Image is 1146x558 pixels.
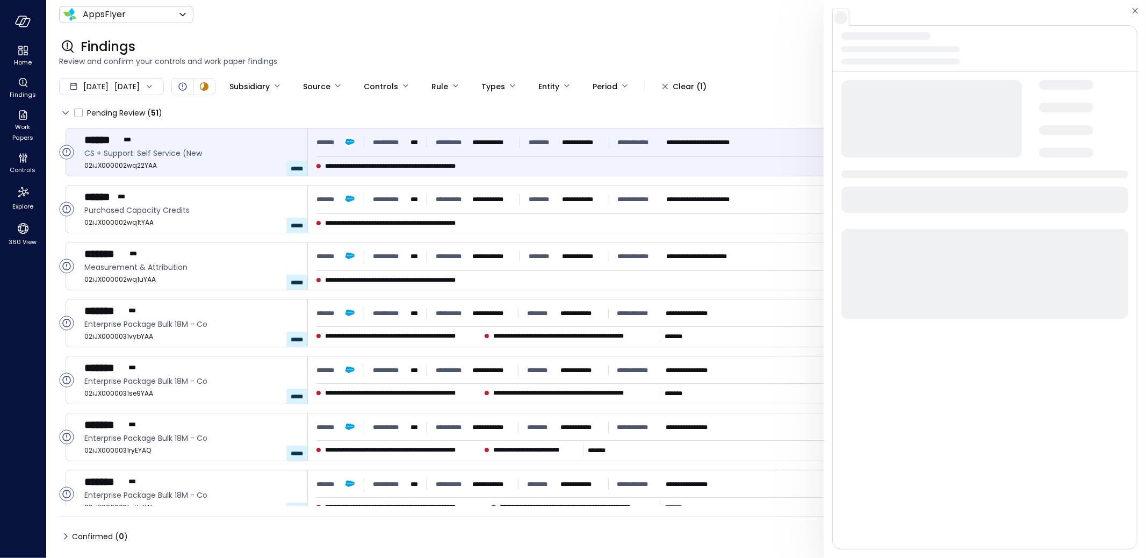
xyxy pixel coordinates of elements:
[176,80,189,93] div: Open
[151,108,158,118] span: 51
[59,259,74,274] div: Open
[84,217,299,228] span: 02iJX000002wq1tYAA
[84,318,299,330] span: Enterprise Package Bulk 18M - Co
[653,77,715,96] button: Clear (1)
[59,55,1133,67] span: Review and confirm your controls and work paper findings
[72,528,128,545] span: Confirmed
[63,8,76,21] img: Icon
[9,237,37,247] span: 360 View
[10,89,36,100] span: Findings
[84,388,299,399] span: 02iJX0000031se9YAA
[538,77,559,96] div: Entity
[147,107,162,119] div: ( )
[59,373,74,388] div: Open
[6,121,39,143] span: Work Papers
[2,183,44,213] div: Explore
[84,432,299,444] span: Enterprise Package Bulk 18M - Co
[2,108,44,144] div: Work Papers
[84,502,299,513] span: 02iJX0000031wHyYAI
[2,75,44,101] div: Findings
[593,77,617,96] div: Period
[84,147,299,159] span: CS + Support: Self Service (New
[2,43,44,69] div: Home
[303,77,330,96] div: Source
[87,104,162,121] span: Pending Review
[229,77,270,96] div: Subsidiary
[481,77,505,96] div: Types
[14,57,32,68] span: Home
[59,316,74,331] div: Open
[119,531,124,542] span: 0
[431,77,448,96] div: Rule
[84,274,299,285] span: 02iJX000002wq1uYAA
[84,160,299,171] span: 02iJX000002wq22YAA
[83,8,126,21] p: AppsFlyer
[673,80,707,94] div: Clear (1)
[84,375,299,387] span: Enterprise Package Bulk 18M - Co
[12,201,33,212] span: Explore
[2,219,44,248] div: 360 View
[84,261,299,273] span: Measurement & Attribution
[59,202,74,217] div: Open
[84,331,299,342] span: 02iJX0000031vybYAA
[84,204,299,216] span: Purchased Capacity Credits
[115,531,128,542] div: ( )
[10,164,36,175] span: Controls
[83,81,109,92] span: [DATE]
[59,145,74,160] div: Open
[2,151,44,176] div: Controls
[59,430,74,445] div: Open
[84,489,299,501] span: Enterprise Package Bulk 18M - Co
[198,80,211,93] div: In Progress
[81,38,135,55] span: Findings
[364,77,398,96] div: Controls
[84,445,299,456] span: 02iJX0000031ryEYAQ
[59,487,74,502] div: Open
